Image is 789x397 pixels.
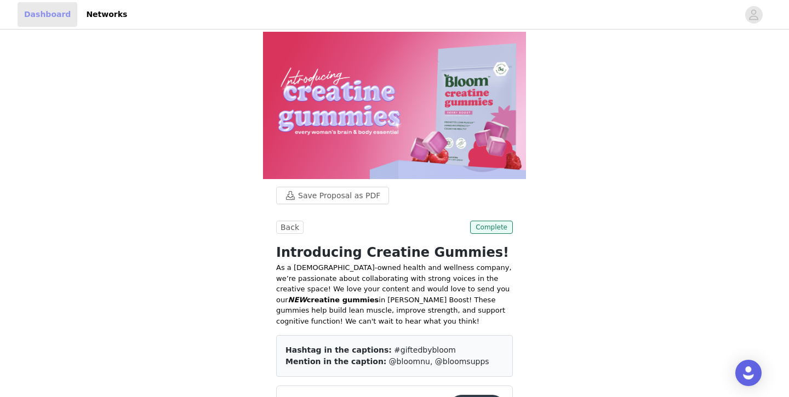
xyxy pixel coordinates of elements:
[276,262,513,326] p: As a [DEMOGRAPHIC_DATA]-owned health and wellness company, we’re passionate about collaborating w...
[276,187,389,204] button: Save Proposal as PDF
[394,346,456,354] span: #giftedbybloom
[389,357,489,366] span: @bloomnu, @bloomsupps
[276,243,513,262] h1: Introducing Creatine Gummies!
[276,221,304,234] button: Back
[748,6,759,24] div: avatar
[285,357,386,366] span: Mention in the caption:
[285,346,392,354] span: Hashtag in the captions:
[263,32,526,179] img: campaign image
[79,2,134,27] a: Networks
[470,221,513,234] span: Complete
[288,296,379,304] strong: creatine gummies
[288,296,307,304] em: NEW
[18,2,77,27] a: Dashboard
[735,360,762,386] div: Open Intercom Messenger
